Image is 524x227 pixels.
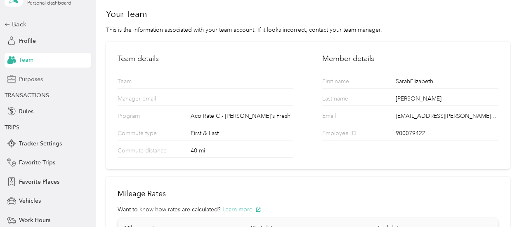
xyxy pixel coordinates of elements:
[5,92,49,99] span: TRANSACTIONS
[118,53,293,64] h2: Team details
[19,197,41,205] span: Vehicles
[19,75,43,84] span: Purposes
[322,129,386,140] p: Employee ID
[191,94,293,105] div: -
[191,146,293,157] div: 40 mi
[118,94,181,105] p: Manager email
[19,158,55,167] span: Favorite Trips
[118,77,181,88] p: Team
[191,129,293,140] div: First & Last
[396,129,498,140] div: 900079422
[27,1,71,6] div: Personal dashboard
[5,19,87,29] div: Back
[19,216,50,225] span: Work Hours
[118,129,181,140] p: Commute type
[19,107,33,116] span: Rules
[19,178,59,186] span: Favorite Places
[106,26,510,34] div: This is the information associated with your team account. If it looks incorrect, contact your te...
[396,112,498,123] div: [EMAIL_ADDRESS][PERSON_NAME][DOMAIN_NAME]
[322,94,386,105] p: Last name
[322,53,498,64] h2: Member details
[118,146,181,157] p: Commute distance
[396,77,498,88] div: SarahElizabeth
[19,139,62,148] span: Tracker Settings
[222,205,261,214] button: Learn more
[106,8,510,20] h1: Your Team
[396,94,498,105] div: [PERSON_NAME]
[118,188,498,199] h2: Mileage Rates
[322,112,386,123] p: Email
[118,205,498,214] div: Want to know how rates are calculated?
[19,56,33,64] span: Team
[118,112,181,123] p: Program
[191,112,293,123] div: Aco Rate C - [PERSON_NAME]'s Fresh
[322,77,386,88] p: First name
[478,181,524,227] iframe: Everlance-gr Chat Button Frame
[19,37,36,45] span: Profile
[5,124,19,131] span: TRIPS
